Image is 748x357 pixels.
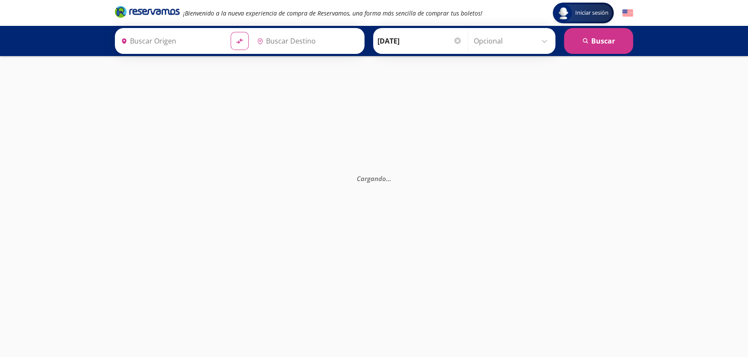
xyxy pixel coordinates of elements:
em: Cargando [357,174,391,183]
button: Buscar [564,28,633,54]
em: ¡Bienvenido a la nueva experiencia de compra de Reservamos, una forma más sencilla de comprar tus... [183,9,482,17]
span: . [390,174,391,183]
input: Elegir Fecha [377,30,462,52]
input: Opcional [474,30,551,52]
button: English [622,8,633,19]
input: Buscar Origen [117,30,224,52]
a: Brand Logo [115,5,180,21]
span: . [388,174,390,183]
i: Brand Logo [115,5,180,18]
span: . [386,174,388,183]
input: Buscar Destino [254,30,360,52]
span: Iniciar sesión [572,9,612,17]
